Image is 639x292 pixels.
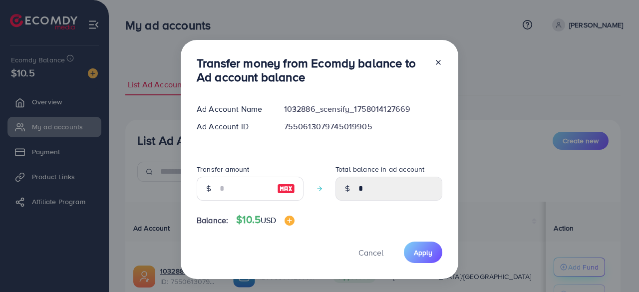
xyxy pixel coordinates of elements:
[277,183,295,195] img: image
[285,216,295,226] img: image
[597,247,632,285] iframe: Chat
[189,103,276,115] div: Ad Account Name
[197,56,426,85] h3: Transfer money from Ecomdy balance to Ad account balance
[276,103,450,115] div: 1032886_scensify_1758014127669
[335,164,424,174] label: Total balance in ad account
[414,248,432,258] span: Apply
[404,242,442,263] button: Apply
[197,215,228,226] span: Balance:
[346,242,396,263] button: Cancel
[358,247,383,258] span: Cancel
[236,214,294,226] h4: $10.5
[276,121,450,132] div: 7550613079745019905
[197,164,249,174] label: Transfer amount
[189,121,276,132] div: Ad Account ID
[261,215,276,226] span: USD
